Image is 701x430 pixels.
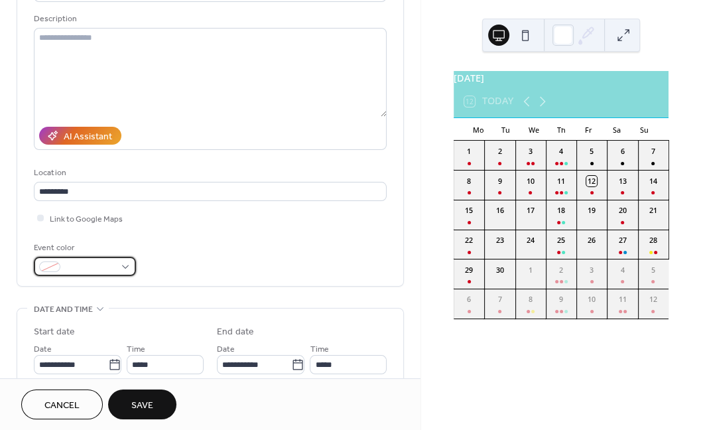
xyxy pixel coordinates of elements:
div: Fr [575,118,603,141]
div: We [520,118,548,141]
div: 4 [556,146,566,157]
div: 9 [494,176,505,186]
div: 30 [494,265,505,275]
div: AI Assistant [64,130,112,144]
button: AI Assistant [39,127,121,145]
div: 2 [556,265,566,275]
div: Su [630,118,658,141]
div: 4 [617,265,627,275]
div: 24 [525,235,536,246]
div: 18 [556,205,566,216]
div: 5 [586,146,597,157]
div: End date [217,325,254,339]
div: Event color [34,241,133,255]
div: 14 [648,176,659,186]
div: 11 [617,294,627,305]
span: Date and time [34,303,93,317]
div: 1 [464,146,474,157]
span: Time [127,342,145,356]
div: 17 [525,205,536,216]
div: 19 [586,205,597,216]
div: 8 [525,294,536,305]
div: 13 [617,176,627,186]
div: 6 [464,294,474,305]
div: 11 [556,176,566,186]
div: 8 [464,176,474,186]
div: Start date [34,325,75,339]
div: 27 [617,235,627,246]
div: 10 [586,294,597,305]
div: 12 [648,294,659,305]
div: 15 [464,205,474,216]
div: 16 [494,205,505,216]
button: Cancel [21,390,103,419]
div: 3 [586,265,597,275]
div: 2 [494,146,505,157]
span: Time [310,342,328,356]
div: 26 [586,235,597,246]
div: 28 [648,235,659,246]
div: 3 [525,146,536,157]
div: Mo [464,118,492,141]
div: 29 [464,265,474,275]
div: 7 [648,146,659,157]
div: 25 [556,235,566,246]
div: 20 [617,205,627,216]
div: 23 [494,235,505,246]
div: 21 [648,205,659,216]
div: 5 [648,265,659,275]
div: 1 [525,265,536,275]
span: Link to Google Maps [50,212,123,226]
div: 10 [525,176,536,186]
div: Location [34,166,384,180]
span: Save [131,399,153,413]
div: 12 [586,176,597,186]
span: Date [34,342,52,356]
div: 9 [556,294,566,305]
div: Th [547,118,575,141]
div: [DATE] [454,71,669,86]
button: Save [108,390,176,419]
span: Date [217,342,235,356]
div: Tu [492,118,520,141]
div: 7 [494,294,505,305]
div: Sa [603,118,631,141]
span: Cancel [44,399,80,413]
div: 6 [617,146,627,157]
div: Description [34,12,384,26]
div: 22 [464,235,474,246]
